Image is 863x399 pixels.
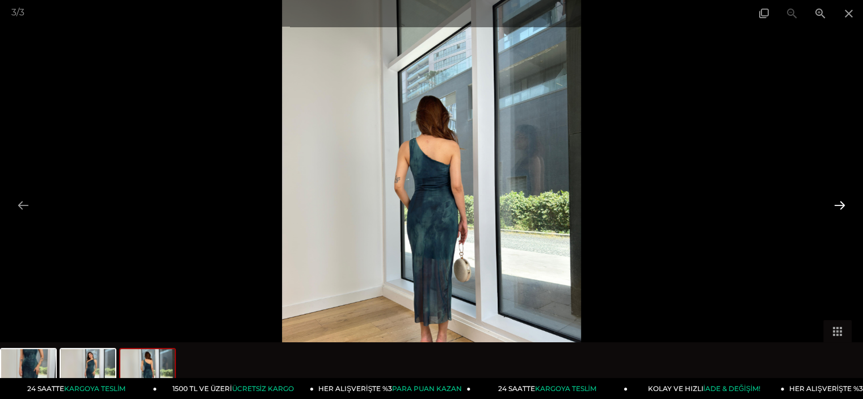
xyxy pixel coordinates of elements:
[1,349,56,392] img: marden-elbise-24y656-104ad9.jpg
[471,378,628,399] a: 24 SAATTEKARGOYA TESLİM
[11,7,16,18] span: 3
[61,349,115,392] img: marden-elbise-24y656-d3cc-b.jpg
[19,7,24,18] span: 3
[157,378,314,399] a: 1500 TL VE ÜZERİÜCRETSİZ KARGO
[120,349,175,392] img: marden-elbise-24y656-df-45a.jpg
[823,320,852,342] button: Toggle thumbnails
[64,384,125,393] span: KARGOYA TESLİM
[392,384,462,393] span: PARA PUAN KAZAN
[314,378,471,399] a: HER ALIŞVERİŞTE %3PARA PUAN KAZAN
[534,384,596,393] span: KARGOYA TESLİM
[703,384,760,393] span: İADE & DEĞİŞİM!
[232,384,294,393] span: ÜCRETSİZ KARGO
[628,378,785,399] a: KOLAY VE HIZLIİADE & DEĞİŞİM!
